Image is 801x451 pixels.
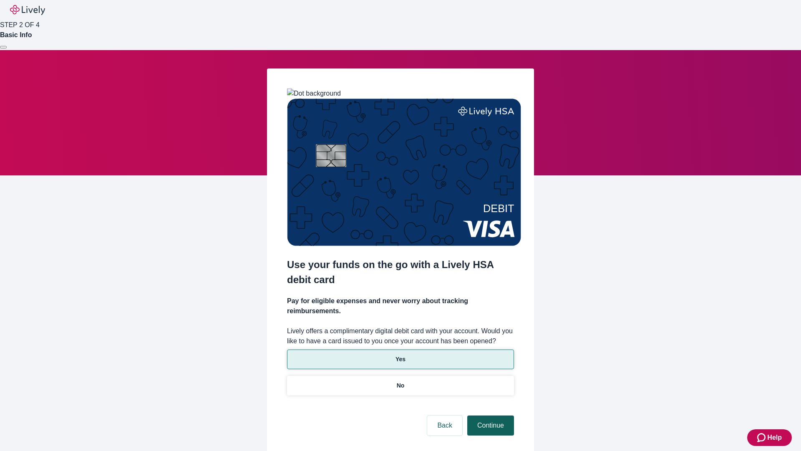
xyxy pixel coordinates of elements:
[287,99,521,246] img: Debit card
[757,433,767,443] svg: Zendesk support icon
[287,257,514,287] h2: Use your funds on the go with a Lively HSA debit card
[467,416,514,436] button: Continue
[287,326,514,346] label: Lively offers a complimentary digital debit card with your account. Would you like to have a card...
[10,5,45,15] img: Lively
[287,376,514,395] button: No
[287,296,514,316] h4: Pay for eligible expenses and never worry about tracking reimbursements.
[287,89,341,99] img: Dot background
[427,416,462,436] button: Back
[747,429,792,446] button: Zendesk support iconHelp
[287,350,514,369] button: Yes
[767,433,782,443] span: Help
[395,355,406,364] p: Yes
[397,381,405,390] p: No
